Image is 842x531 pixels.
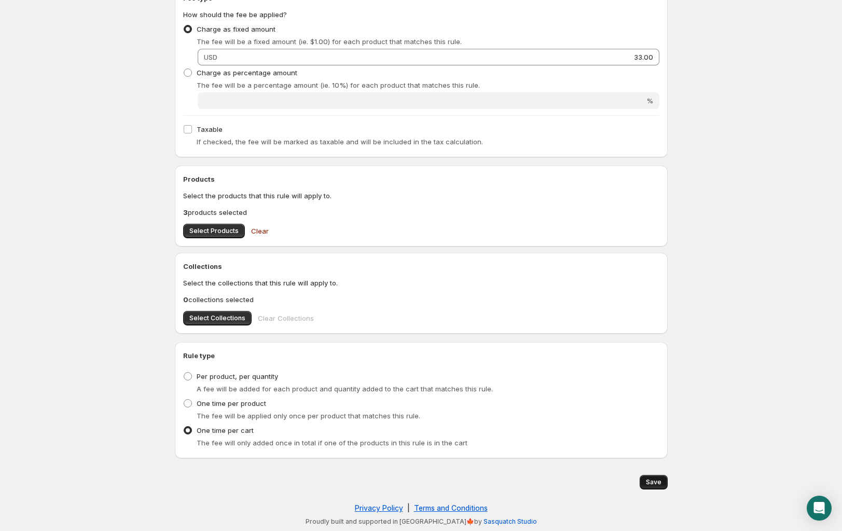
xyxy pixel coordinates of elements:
[197,412,420,420] span: The fee will be applied only once per product that matches this rule.
[197,439,467,447] span: The fee will only added once in total if one of the products in this rule is in the cart
[640,475,668,489] button: Save
[245,221,275,241] button: Clear
[197,426,254,434] span: One time per cart
[183,10,287,19] span: How should the fee be applied?
[183,174,659,184] h2: Products
[197,80,659,90] p: The fee will be a percentage amount (ie. 10%) for each product that matches this rule.
[646,478,661,486] span: Save
[183,311,252,325] button: Select Collections
[204,53,217,61] span: USD
[197,385,493,393] span: A fee will be added for each product and quantity added to the cart that matches this rule.
[189,227,239,235] span: Select Products
[414,503,488,512] a: Terms and Conditions
[183,190,659,201] p: Select the products that this rule will apply to.
[807,496,832,521] div: Open Intercom Messenger
[183,294,659,305] p: collections selected
[407,503,410,512] span: |
[197,69,297,77] span: Charge as percentage amount
[197,399,266,407] span: One time per product
[180,518,662,526] p: Proudly built and supported in [GEOGRAPHIC_DATA]🍁by
[197,372,278,380] span: Per product, per quantity
[183,278,659,288] p: Select the collections that this rule will apply to.
[197,138,483,146] span: If checked, the fee will be marked as taxable and will be included in the tax calculation.
[183,261,659,271] h2: Collections
[197,25,275,33] span: Charge as fixed amount
[183,224,245,238] button: Select Products
[183,350,659,361] h2: Rule type
[197,37,462,46] span: The fee will be a fixed amount (ie. $1.00) for each product that matches this rule.
[646,97,653,105] span: %
[197,125,223,133] span: Taxable
[183,207,659,217] p: products selected
[355,503,403,512] a: Privacy Policy
[183,208,188,216] b: 3
[251,226,269,236] span: Clear
[183,295,188,304] b: 0
[484,518,537,525] a: Sasquatch Studio
[189,314,245,322] span: Select Collections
